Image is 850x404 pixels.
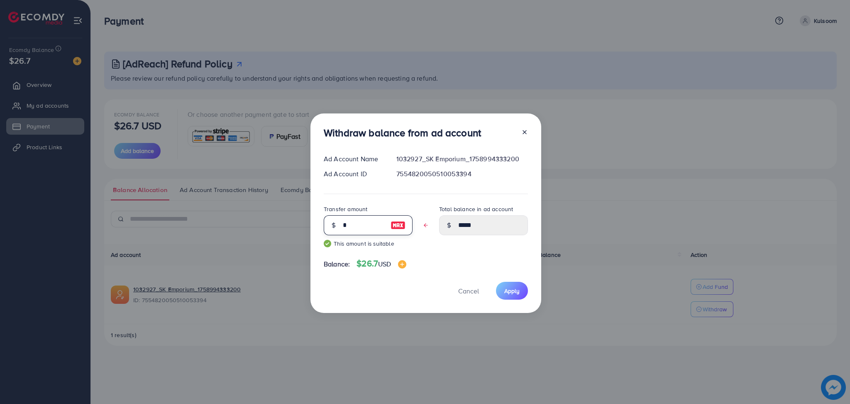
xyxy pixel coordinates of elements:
h3: Withdraw balance from ad account [324,127,481,139]
label: Transfer amount [324,205,367,213]
h4: $26.7 [357,259,406,269]
button: Apply [496,282,528,300]
div: 7554820050510053394 [390,169,535,179]
div: Ad Account ID [317,169,390,179]
div: 1032927_SK Emporium_1758994333200 [390,154,535,164]
img: image [398,260,406,269]
span: Balance: [324,259,350,269]
div: Ad Account Name [317,154,390,164]
img: image [391,220,405,230]
span: Apply [504,287,520,295]
button: Cancel [448,282,489,300]
img: guide [324,240,331,247]
span: USD [378,259,391,269]
label: Total balance in ad account [439,205,513,213]
span: Cancel [458,286,479,296]
small: This amount is suitable [324,239,413,248]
